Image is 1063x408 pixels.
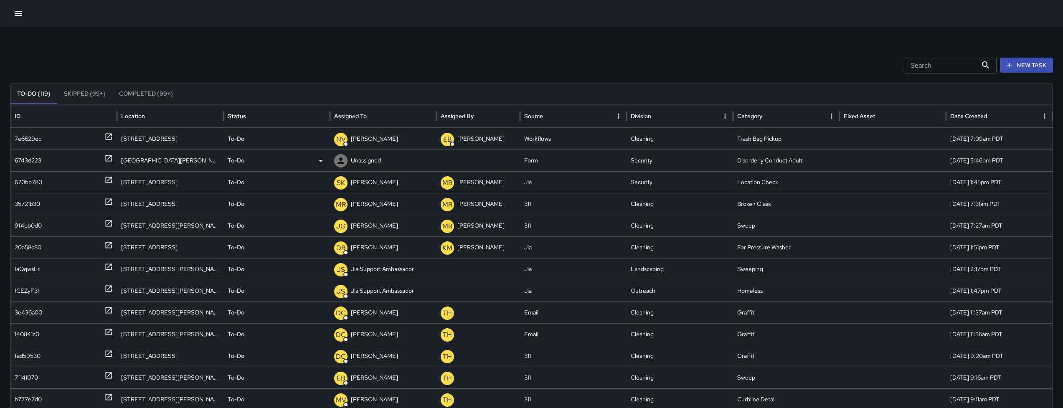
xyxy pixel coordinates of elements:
div: 160 Kissling Street [117,367,223,388]
div: 10/10/2025, 11:36am PDT [946,323,1053,345]
p: To-Do [228,302,244,323]
div: Category [737,112,762,120]
div: Disorderly Conduct Adult [733,150,840,171]
div: 10/10/2025, 9:20am PDT [946,345,1053,367]
p: NV [336,134,346,144]
div: Source [524,112,543,120]
div: Date Created [950,112,987,120]
div: Broken Glass [733,193,840,215]
p: [PERSON_NAME] [457,128,505,150]
button: Source column menu [613,110,624,122]
div: 7f141070 [15,367,38,388]
div: Fixed Asset [844,112,875,120]
p: [PERSON_NAME] [351,345,398,367]
div: Sweeping [733,258,840,280]
div: Division [631,112,651,120]
p: [PERSON_NAME] [351,324,398,345]
div: 317 Harriet Street [117,258,223,280]
div: 670bb780 [15,172,42,193]
div: 155 Harriet Street [117,302,223,323]
div: 140841c0 [15,324,39,345]
div: 10/13/2025, 7:09am PDT [946,128,1053,150]
div: 10/12/2025, 5:46pm PDT [946,150,1053,171]
p: [PERSON_NAME] [457,215,505,236]
button: New Task [1000,58,1053,73]
div: 11 Merlin Street [117,171,223,193]
div: Security [627,150,733,171]
div: 135 13th Street [117,128,223,150]
button: Category column menu [826,110,837,122]
p: EB [337,373,345,383]
p: MR [442,178,452,188]
p: To-Do [228,215,244,236]
div: Status [228,112,246,120]
div: 155 Harriet Street [117,323,223,345]
p: Unassigned [351,150,381,171]
p: TH [443,395,452,405]
p: MR [336,200,346,210]
p: Jia Support Ambassador [351,258,414,280]
div: Graffiti [733,345,840,367]
p: MR [442,221,452,231]
p: [PERSON_NAME] [351,172,398,193]
div: 10/11/2025, 1:51pm PDT [946,236,1053,258]
div: 10/10/2025, 2:17pm PDT [946,258,1053,280]
button: Skipped (99+) [57,84,112,104]
div: 334 Harriet Street [117,280,223,302]
p: SK [337,178,345,188]
p: JG [336,221,346,231]
div: 10/12/2025, 7:31am PDT [946,193,1053,215]
div: 10/10/2025, 11:37am PDT [946,302,1053,323]
div: Homeless [733,280,840,302]
div: Cleaning [627,128,733,150]
div: Jia [520,236,627,258]
div: 9f4bb0d0 [15,215,42,236]
p: MV [336,395,346,405]
p: To-Do [228,237,244,258]
div: 6743d223 [15,150,41,171]
p: To-Do [228,150,244,171]
p: [PERSON_NAME] [351,302,398,323]
p: To-Do [228,172,244,193]
div: Workflows [520,128,627,150]
p: JS [337,286,345,296]
div: Location Check [733,171,840,193]
p: [PERSON_NAME] [457,172,505,193]
p: [PERSON_NAME] [351,237,398,258]
p: TH [443,352,452,362]
div: 10/12/2025, 1:45pm PDT [946,171,1053,193]
div: Trash Bag Pickup [733,128,840,150]
div: 7e6629ec [15,128,41,150]
div: fad59530 [15,345,41,367]
p: Jia Support Ambassador [351,280,414,302]
p: KM [442,243,452,253]
div: 1190 Howard Street [117,215,223,236]
div: Graffiti [733,323,840,345]
div: ICEZyF3l [15,280,39,302]
p: [PERSON_NAME] [457,193,505,215]
div: Sweep [733,367,840,388]
div: Cleaning [627,367,733,388]
div: Sweep [733,215,840,236]
p: [PERSON_NAME] [351,215,398,236]
p: [PERSON_NAME] [351,128,398,150]
div: 311 [520,345,627,367]
div: Cleaning [627,302,733,323]
p: To-Do [228,258,244,280]
div: Cleaning [627,345,733,367]
div: Email [520,323,627,345]
p: EB [443,134,452,144]
div: 311 [520,215,627,236]
div: 1415 Folsom Street [117,236,223,258]
p: JS [337,265,345,275]
div: 10/10/2025, 9:16am PDT [946,367,1053,388]
div: For Pressure Washer [733,236,840,258]
p: To-Do [228,324,244,345]
div: Cleaning [627,236,733,258]
button: To-Do (119) [10,84,57,104]
p: To-Do [228,345,244,367]
p: DC [336,330,346,340]
div: Cleaning [627,323,733,345]
p: To-Do [228,128,244,150]
p: TH [443,330,452,340]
